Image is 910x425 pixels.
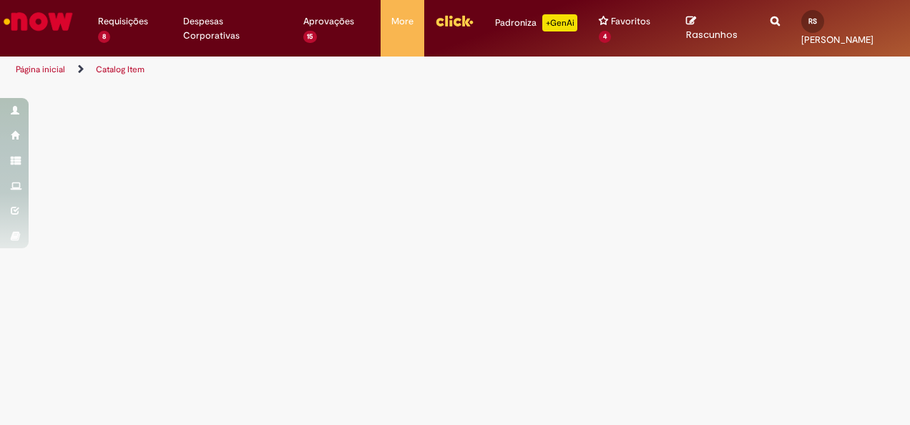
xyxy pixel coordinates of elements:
[686,28,738,41] span: Rascunhos
[16,64,65,75] a: Página inicial
[686,15,749,41] a: Rascunhos
[11,57,596,83] ul: Trilhas de página
[801,34,874,46] span: [PERSON_NAME]
[808,16,817,26] span: RS
[391,14,414,29] span: More
[303,14,354,29] span: Aprovações
[435,10,474,31] img: click_logo_yellow_360x200.png
[599,31,611,43] span: 4
[98,31,110,43] span: 8
[96,64,145,75] a: Catalog Item
[542,14,577,31] p: +GenAi
[303,31,318,43] span: 15
[1,7,75,36] img: ServiceNow
[495,14,577,31] div: Padroniza
[611,14,650,29] span: Favoritos
[98,14,148,29] span: Requisições
[183,14,281,43] span: Despesas Corporativas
